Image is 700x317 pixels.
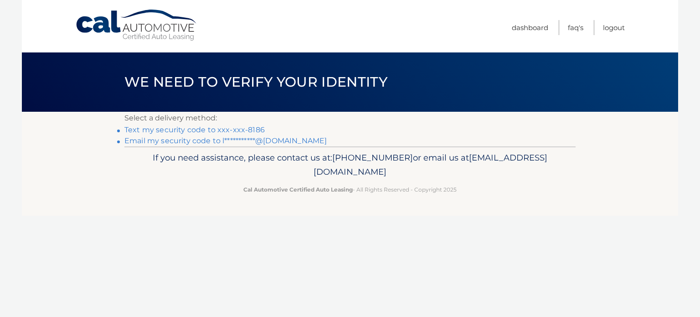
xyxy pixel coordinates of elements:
p: - All Rights Reserved - Copyright 2025 [130,185,570,194]
strong: Cal Automotive Certified Auto Leasing [243,186,353,193]
p: Select a delivery method: [124,112,576,125]
p: If you need assistance, please contact us at: or email us at [130,151,570,180]
a: FAQ's [568,20,583,35]
a: Logout [603,20,625,35]
a: Dashboard [512,20,548,35]
a: Cal Automotive [75,9,198,42]
span: We need to verify your identity [124,73,387,90]
span: [PHONE_NUMBER] [332,152,413,163]
a: Text my security code to xxx-xxx-8186 [124,125,265,134]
